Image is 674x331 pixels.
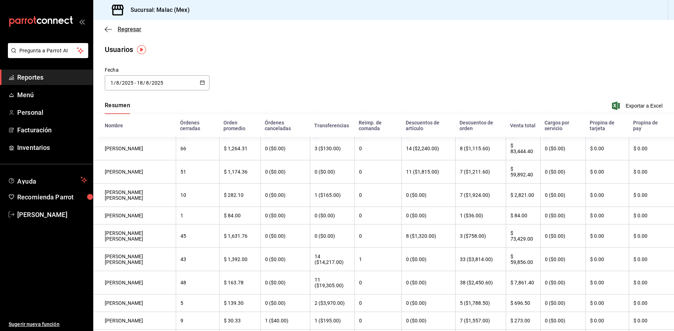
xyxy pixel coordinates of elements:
[17,192,87,202] span: Recomienda Parrot
[219,271,260,294] th: $ 163.78
[455,248,506,271] th: 33 ($3,814.00)
[354,271,401,294] th: 0
[540,114,585,137] th: Cargos por servicio
[176,271,219,294] th: 48
[354,160,401,184] th: 0
[455,224,506,248] th: 3 ($758.00)
[176,294,219,312] th: 5
[506,137,540,160] th: $ 83,444.40
[93,184,176,207] th: [PERSON_NAME] [PERSON_NAME]
[506,224,540,248] th: $ 73,429.00
[93,137,176,160] th: [PERSON_NAME]
[540,224,585,248] th: 0 ($0.00)
[176,312,219,330] th: 9
[219,312,260,330] th: $ 30.33
[219,184,260,207] th: $ 282.10
[354,137,401,160] th: 0
[122,80,134,86] input: Year
[585,207,629,224] th: $ 0.00
[506,312,540,330] th: $ 273.00
[310,160,354,184] th: 0 ($0.00)
[105,66,209,74] div: Fecha
[455,207,506,224] th: 1 ($36.00)
[149,80,151,86] span: /
[354,294,401,312] th: 0
[506,160,540,184] th: $ 59,892.40
[455,137,506,160] th: 8 ($1,115.60)
[176,184,219,207] th: 10
[219,224,260,248] th: $ 1,631.76
[260,207,310,224] th: 0 ($0.00)
[401,184,455,207] th: 0 ($0.00)
[354,312,401,330] th: 0
[93,271,176,294] th: [PERSON_NAME]
[354,184,401,207] th: 0
[146,80,149,86] input: Month
[260,184,310,207] th: 0 ($0.00)
[260,294,310,312] th: 0 ($0.00)
[310,271,354,294] th: 11 ($19,305.00)
[613,101,663,110] button: Exportar a Excel
[116,80,119,86] input: Month
[401,294,455,312] th: 0 ($0.00)
[17,176,78,184] span: Ayuda
[105,44,133,55] div: Usuarios
[506,294,540,312] th: $ 696.50
[9,321,87,328] span: Sugerir nueva función
[143,80,145,86] span: /
[585,294,629,312] th: $ 0.00
[105,102,130,114] div: navigation tabs
[506,207,540,224] th: $ 84.00
[119,80,122,86] span: /
[354,224,401,248] th: 0
[17,90,87,100] span: Menú
[629,248,674,271] th: $ 0.00
[540,207,585,224] th: 0 ($0.00)
[401,207,455,224] th: 0 ($0.00)
[401,312,455,330] th: 0 ($0.00)
[260,312,310,330] th: 1 ($40.00)
[401,248,455,271] th: 0 ($0.00)
[93,248,176,271] th: [PERSON_NAME] [PERSON_NAME]
[455,271,506,294] th: 38 ($2,450.60)
[506,271,540,294] th: $ 7,861.40
[629,114,674,137] th: Propina de pay
[540,248,585,271] th: 0 ($0.00)
[585,271,629,294] th: $ 0.00
[354,248,401,271] th: 1
[506,248,540,271] th: $ 59,856.00
[540,271,585,294] th: 0 ($0.00)
[93,224,176,248] th: [PERSON_NAME] [PERSON_NAME]
[629,224,674,248] th: $ 0.00
[585,224,629,248] th: $ 0.00
[93,294,176,312] th: [PERSON_NAME]
[310,248,354,271] th: 14 ($14,217.00)
[310,114,354,137] th: Transferencias
[219,207,260,224] th: $ 84.00
[176,248,219,271] th: 43
[629,137,674,160] th: $ 0.00
[401,137,455,160] th: 14 ($2,240.00)
[455,114,506,137] th: Descuentos de orden
[137,45,146,54] button: Tooltip marker
[540,160,585,184] th: 0 ($0.00)
[354,114,401,137] th: Reimp. de comanda
[176,114,219,137] th: Órdenes cerradas
[260,137,310,160] th: 0 ($0.00)
[310,207,354,224] th: 0 ($0.00)
[176,224,219,248] th: 45
[8,43,88,58] button: Pregunta a Parrot AI
[540,312,585,330] th: 0 ($0.00)
[219,294,260,312] th: $ 139.30
[135,80,136,86] span: -
[137,80,143,86] input: Day
[17,108,87,117] span: Personal
[540,184,585,207] th: 0 ($0.00)
[629,312,674,330] th: $ 0.00
[455,312,506,330] th: 7 ($1,557.00)
[585,184,629,207] th: $ 0.00
[118,26,141,33] span: Regresar
[260,160,310,184] th: 0 ($0.00)
[455,184,506,207] th: 7 ($1,924.00)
